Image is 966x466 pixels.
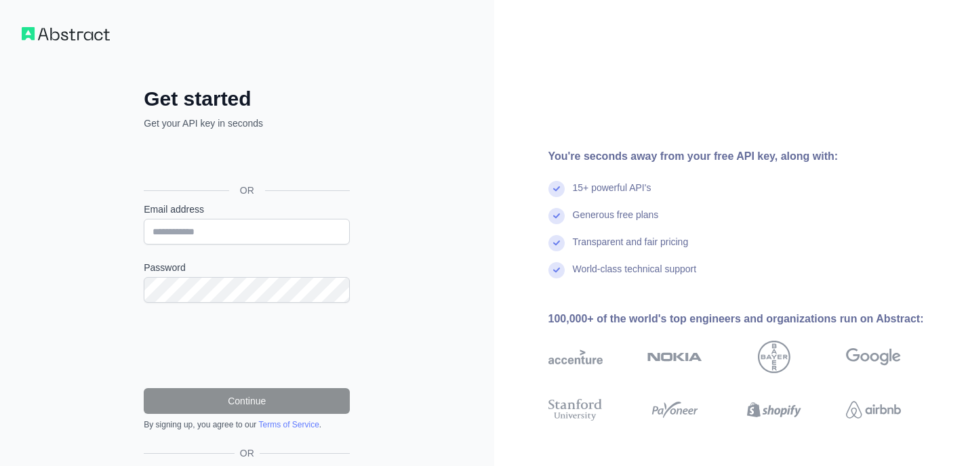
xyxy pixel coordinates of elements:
[548,396,603,423] img: stanford university
[846,341,901,373] img: google
[144,261,350,274] label: Password
[548,148,945,165] div: You're seconds away from your free API key, along with:
[548,208,565,224] img: check mark
[548,311,945,327] div: 100,000+ of the world's top engineers and organizations run on Abstract:
[235,446,260,460] span: OR
[573,181,651,208] div: 15+ powerful API's
[144,419,350,430] div: By signing up, you agree to our .
[144,203,350,216] label: Email address
[573,235,689,262] div: Transparent and fair pricing
[548,262,565,278] img: check mark
[258,420,319,429] a: Terms of Service
[846,396,901,423] img: airbnb
[647,396,702,423] img: payoneer
[758,341,790,373] img: bayer
[548,235,565,251] img: check mark
[144,116,350,130] p: Get your API key in seconds
[144,388,350,414] button: Continue
[144,87,350,111] h2: Get started
[548,181,565,197] img: check mark
[22,27,110,41] img: Workflow
[747,396,802,423] img: shopify
[229,184,265,197] span: OR
[573,262,697,289] div: World-class technical support
[573,208,659,235] div: Generous free plans
[647,341,702,373] img: nokia
[137,145,354,175] iframe: Sign in with Google Button
[144,319,350,372] iframe: reCAPTCHA
[548,341,603,373] img: accenture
